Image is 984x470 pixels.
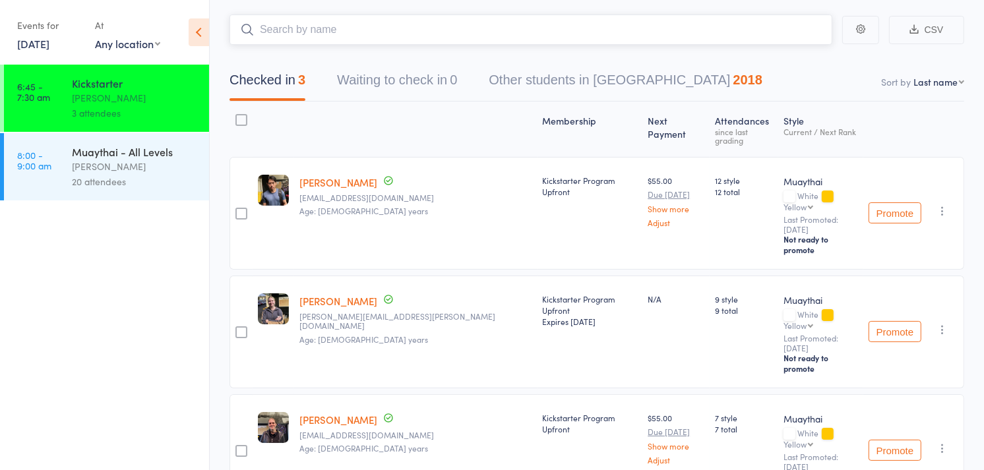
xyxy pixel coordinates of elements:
a: [PERSON_NAME] [299,175,377,189]
div: $55.00 [648,175,704,227]
div: Yellow [784,440,807,448]
small: Due [DATE] [648,190,704,199]
div: [PERSON_NAME] [72,159,198,174]
div: At [95,15,160,36]
img: image1754080587.png [258,412,289,443]
div: N/A [648,293,704,305]
button: Promote [869,440,921,461]
div: 0 [450,73,457,87]
a: 6:45 -7:30 amKickstarter[PERSON_NAME]3 attendees [4,65,209,132]
div: 3 [298,73,305,87]
div: [PERSON_NAME] [72,90,198,105]
div: Not ready to promote [784,353,858,374]
button: Checked in3 [230,66,305,101]
div: Muaythai [784,412,858,425]
button: Promote [869,321,921,342]
span: Age: [DEMOGRAPHIC_DATA] years [299,442,428,454]
small: Last Promoted: [DATE] [784,215,858,234]
small: Due [DATE] [648,427,704,436]
div: Membership [538,107,643,151]
span: 9 style [715,293,773,305]
a: Show more [648,442,704,450]
button: Promote [869,202,921,223]
div: Next Payment [642,107,710,151]
div: Last name [913,75,958,88]
div: Atten­dances [710,107,778,151]
div: Events for [17,15,82,36]
div: White [784,191,858,211]
a: Adjust [648,455,704,464]
span: 12 style [715,175,773,186]
div: Muaythai [784,293,858,307]
input: Search by name [230,15,832,45]
div: Any location [95,36,160,51]
div: Muaythai [784,175,858,188]
div: Not ready to promote [784,234,858,255]
small: Last Promoted: [DATE] [784,334,858,353]
div: White [784,428,858,448]
label: Sort by [881,75,911,88]
a: [PERSON_NAME] [299,413,377,426]
div: Yellow [784,202,807,211]
div: Style [778,107,863,151]
img: image1753687871.png [258,293,289,324]
img: image1753688671.png [258,175,289,206]
span: 7 style [715,412,773,423]
time: 6:45 - 7:30 am [17,81,50,102]
div: $55.00 [648,412,704,464]
div: 2018 [733,73,762,87]
span: 12 total [715,186,773,197]
div: since last grading [715,127,773,144]
a: Adjust [648,218,704,227]
span: 9 total [715,305,773,316]
small: codyjohnson2604@gmail.com [299,193,532,202]
small: olivia.goldie@outlook.com [299,312,532,331]
a: [DATE] [17,36,49,51]
a: 8:00 -9:00 amMuaythai - All Levels[PERSON_NAME]20 attendees [4,133,209,200]
div: Yellow [784,321,807,330]
div: Kickstarter [72,76,198,90]
div: Kickstarter Program Upfront [543,412,638,434]
div: 3 attendees [72,105,198,121]
button: Waiting to check in0 [337,66,457,101]
a: [PERSON_NAME] [299,294,377,308]
div: Expires [DATE] [543,316,638,327]
div: 20 attendees [72,174,198,189]
a: Show more [648,204,704,213]
span: Age: [DEMOGRAPHIC_DATA] years [299,334,428,345]
small: isismalacarneoliveira@gmail.com [299,430,532,440]
div: White [784,310,858,330]
time: 8:00 - 9:00 am [17,150,51,171]
button: Other students in [GEOGRAPHIC_DATA]2018 [489,66,762,101]
button: CSV [889,16,964,44]
span: Age: [DEMOGRAPHIC_DATA] years [299,205,428,216]
div: Kickstarter Program Upfront [543,293,638,327]
div: Kickstarter Program Upfront [543,175,638,197]
div: Muaythai - All Levels [72,144,198,159]
div: Current / Next Rank [784,127,858,136]
span: 7 total [715,423,773,434]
